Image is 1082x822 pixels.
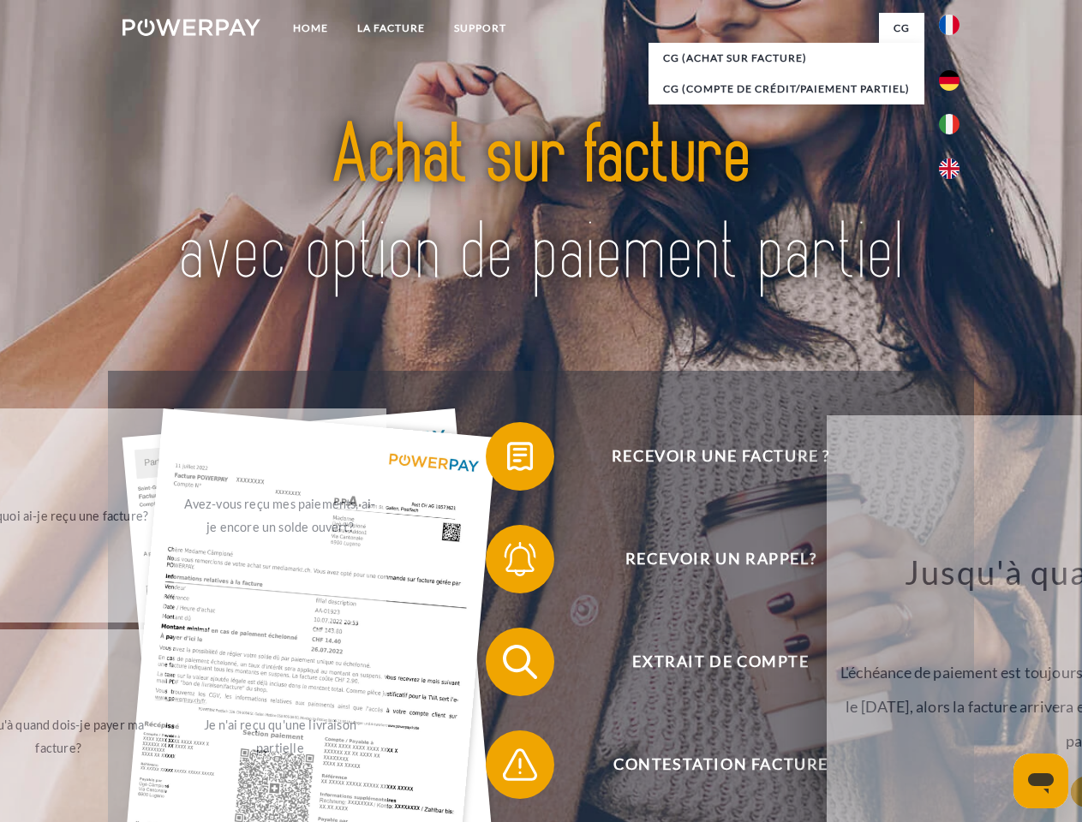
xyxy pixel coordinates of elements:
iframe: Bouton de lancement de la fenêtre de messagerie [1013,753,1068,808]
div: Avez-vous reçu mes paiements, ai-je encore un solde ouvert? [184,492,377,539]
img: fr [939,15,959,35]
a: CG (Compte de crédit/paiement partiel) [649,74,924,104]
div: Je n'ai reçu qu'une livraison partielle [184,713,377,759]
img: qb_search.svg [499,640,541,683]
span: Extrait de compte [511,628,930,696]
img: de [939,70,959,91]
img: it [939,114,959,134]
img: title-powerpay_fr.svg [164,82,918,328]
img: en [939,158,959,179]
a: Home [278,13,343,44]
img: logo-powerpay-white.svg [123,19,260,36]
button: Contestation Facture [486,730,931,799]
a: Support [439,13,521,44]
button: Extrait de compte [486,628,931,696]
img: qb_warning.svg [499,743,541,786]
a: LA FACTURE [343,13,439,44]
a: CG [879,13,924,44]
a: Avez-vous reçu mes paiements, ai-je encore un solde ouvert? [174,408,387,622]
a: CG (achat sur facture) [649,43,924,74]
span: Contestation Facture [511,730,930,799]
